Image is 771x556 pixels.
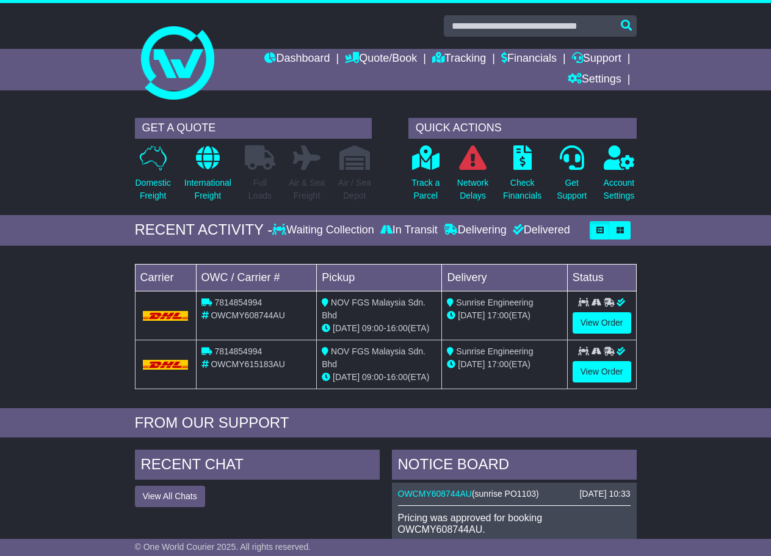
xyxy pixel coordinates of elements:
td: Pickup [317,264,442,291]
a: Quote/Book [345,49,417,70]
span: Sunrise Engineering [456,298,533,307]
span: 16:00 [386,372,408,382]
span: [DATE] [458,310,485,320]
img: DHL.png [143,311,189,321]
div: Delivering [441,224,510,237]
span: 16:00 [386,323,408,333]
a: Tracking [432,49,486,70]
button: View All Chats [135,486,205,507]
td: Carrier [135,264,196,291]
span: NOV FGS Malaysia Sdn. Bhd [322,346,425,369]
p: Check Financials [503,177,541,202]
span: [DATE] [458,359,485,369]
span: 09:00 [362,372,383,382]
div: GET A QUOTE [135,118,372,139]
div: Delivered [510,224,570,237]
img: DHL.png [143,360,189,370]
a: CheckFinancials [502,145,542,209]
div: ( ) [398,489,631,499]
div: In Transit [377,224,441,237]
p: Pricing was approved for booking OWCMY608744AU. [398,512,631,535]
span: 09:00 [362,323,383,333]
a: View Order [573,361,631,382]
a: Dashboard [264,49,330,70]
span: © One World Courier 2025. All rights reserved. [135,542,311,552]
div: (ETA) [447,309,562,322]
div: [DATE] 10:33 [579,489,630,499]
span: [DATE] [333,323,360,333]
p: Domestic Freight [136,177,171,202]
p: Air / Sea Depot [338,177,371,202]
span: sunrise PO1103 [475,489,536,499]
a: Track aParcel [411,145,440,209]
a: View Order [573,312,631,334]
a: GetSupport [556,145,587,209]
div: NOTICE BOARD [392,450,637,483]
p: International Freight [184,177,231,202]
p: Track a Parcel [411,177,440,202]
p: Account Settings [604,177,635,202]
div: QUICK ACTIONS [408,118,637,139]
a: Support [572,49,621,70]
span: OWCMY615183AU [211,359,284,369]
p: Network Delays [457,177,488,202]
td: OWC / Carrier # [196,264,317,291]
div: FROM OUR SUPPORT [135,414,637,432]
div: RECENT ACTIVITY - [135,221,273,239]
p: Air & Sea Freight [289,177,325,202]
a: Financials [501,49,557,70]
div: Waiting Collection [272,224,377,237]
div: - (ETA) [322,371,436,384]
a: AccountSettings [603,145,635,209]
p: Get Support [557,177,587,202]
a: DomesticFreight [135,145,172,209]
span: [DATE] [333,372,360,382]
span: 17:00 [487,310,509,320]
div: - (ETA) [322,322,436,335]
span: Sunrise Engineering [456,346,533,356]
p: Full Loads [245,177,275,202]
span: 7814854994 [214,346,262,356]
div: (ETA) [447,358,562,371]
a: OWCMY608744AU [398,489,472,499]
span: 7814854994 [214,298,262,307]
span: 17:00 [487,359,509,369]
a: InternationalFreight [184,145,232,209]
span: OWCMY608744AU [211,310,284,320]
td: Delivery [442,264,567,291]
div: RECENT CHAT [135,450,380,483]
a: NetworkDelays [457,145,489,209]
span: NOV FGS Malaysia Sdn. Bhd [322,298,425,320]
a: Settings [568,70,621,90]
td: Status [567,264,636,291]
